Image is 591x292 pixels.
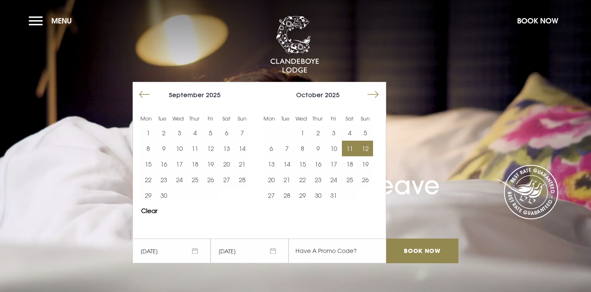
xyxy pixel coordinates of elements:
[295,141,310,156] button: 8
[140,125,156,141] td: Choose Monday, September 1, 2025 as your end date.
[219,141,234,156] button: 13
[234,125,250,141] button: 7
[234,172,250,188] td: Choose Sunday, September 28, 2025 as your end date.
[342,141,357,156] button: 11
[295,125,310,141] button: 1
[140,188,156,203] td: Choose Monday, September 29, 2025 as your end date.
[296,91,323,98] span: October
[513,12,562,30] button: Book Now
[234,141,250,156] button: 14
[156,141,172,156] td: Choose Tuesday, September 9, 2025 as your end date.
[263,141,279,156] td: Choose Monday, October 6, 2025 as your end date.
[289,239,386,263] input: Have A Promo Code?
[310,172,326,188] td: Choose Thursday, October 23, 2025 as your end date.
[187,172,203,188] td: Choose Thursday, September 25, 2025 as your end date.
[326,172,341,188] button: 24
[365,87,381,102] button: Move forward to switch to the next month.
[140,141,156,156] button: 8
[187,141,203,156] button: 11
[326,141,341,156] button: 10
[172,172,187,188] button: 24
[295,188,310,203] button: 29
[211,239,289,263] span: [DATE]
[203,156,218,172] td: Choose Friday, September 19, 2025 as your end date.
[310,188,326,203] button: 30
[219,172,234,188] button: 27
[263,172,279,188] td: Choose Monday, October 20, 2025 as your end date.
[357,172,373,188] button: 26
[156,188,172,203] button: 30
[325,91,340,98] span: 2025
[156,125,172,141] button: 2
[219,125,234,141] td: Choose Saturday, September 6, 2025 as your end date.
[295,172,310,188] button: 22
[156,156,172,172] td: Choose Tuesday, September 16, 2025 as your end date.
[140,125,156,141] button: 1
[172,141,187,156] button: 10
[342,172,357,188] button: 25
[187,156,203,172] button: 18
[357,172,373,188] td: Choose Sunday, October 26, 2025 as your end date.
[29,12,76,30] button: Menu
[234,125,250,141] td: Choose Sunday, September 7, 2025 as your end date.
[295,172,310,188] td: Choose Wednesday, October 22, 2025 as your end date.
[203,125,218,141] button: 5
[263,141,279,156] button: 6
[172,172,187,188] td: Choose Wednesday, September 24, 2025 as your end date.
[156,141,172,156] button: 9
[203,172,218,188] button: 26
[219,172,234,188] td: Choose Saturday, September 27, 2025 as your end date.
[270,16,319,74] img: Clandeboye Lodge
[357,141,373,156] td: Choose Sunday, October 12, 2025 as your end date.
[326,125,341,141] button: 3
[295,188,310,203] td: Choose Wednesday, October 29, 2025 as your end date.
[187,156,203,172] td: Choose Thursday, September 18, 2025 as your end date.
[172,125,187,141] button: 3
[169,91,204,98] span: September
[187,141,203,156] td: Choose Thursday, September 11, 2025 as your end date.
[342,141,357,156] td: Selected. Saturday, October 11, 2025
[140,188,156,203] button: 29
[133,239,211,263] span: [DATE]
[137,87,152,102] button: Move backward to switch to the previous month.
[141,208,158,214] button: Clear
[234,156,250,172] button: 21
[219,141,234,156] td: Choose Saturday, September 13, 2025 as your end date.
[386,239,458,263] input: Book Now
[357,125,373,141] td: Choose Sunday, October 5, 2025 as your end date.
[357,141,373,156] button: 12
[219,156,234,172] td: Choose Saturday, September 20, 2025 as your end date.
[156,172,172,188] td: Choose Tuesday, September 23, 2025 as your end date.
[279,141,295,156] button: 7
[310,125,326,141] td: Choose Thursday, October 2, 2025 as your end date.
[295,156,310,172] button: 15
[140,156,156,172] td: Choose Monday, September 15, 2025 as your end date.
[342,125,357,141] td: Choose Saturday, October 4, 2025 as your end date.
[140,156,156,172] button: 15
[279,188,295,203] button: 28
[295,125,310,141] td: Choose Wednesday, October 1, 2025 as your end date.
[172,156,187,172] button: 17
[342,156,357,172] button: 18
[187,125,203,141] button: 4
[203,172,218,188] td: Choose Friday, September 26, 2025 as your end date.
[310,156,326,172] td: Choose Thursday, October 16, 2025 as your end date.
[326,156,341,172] td: Choose Friday, October 17, 2025 as your end date.
[172,125,187,141] td: Choose Wednesday, September 3, 2025 as your end date.
[140,172,156,188] button: 22
[342,172,357,188] td: Choose Saturday, October 25, 2025 as your end date.
[357,156,373,172] button: 19
[156,125,172,141] td: Choose Tuesday, September 2, 2025 as your end date.
[187,125,203,141] td: Choose Thursday, September 4, 2025 as your end date.
[263,156,279,172] button: 13
[342,125,357,141] button: 4
[219,156,234,172] button: 20
[279,156,295,172] button: 14
[357,125,373,141] button: 5
[310,141,326,156] button: 9
[310,172,326,188] button: 23
[310,125,326,141] button: 2
[140,141,156,156] td: Choose Monday, September 8, 2025 as your end date.
[279,188,295,203] td: Choose Tuesday, October 28, 2025 as your end date.
[156,172,172,188] button: 23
